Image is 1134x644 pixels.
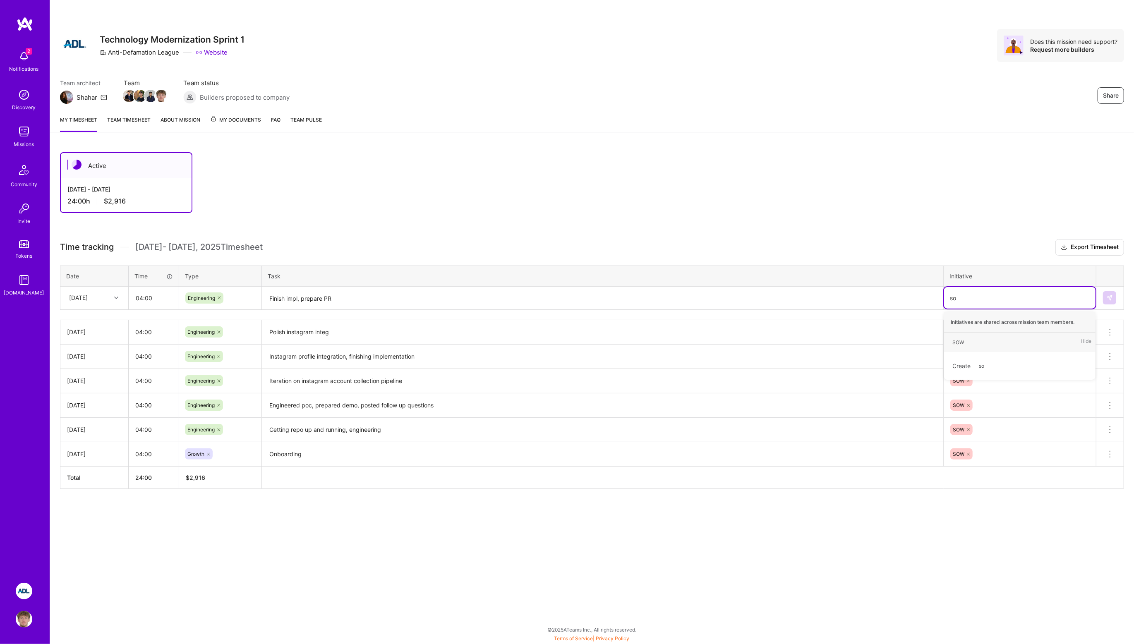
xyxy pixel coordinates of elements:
[187,378,215,384] span: Engineering
[16,251,33,260] div: Tokens
[60,466,129,488] th: Total
[16,123,32,140] img: teamwork
[187,353,215,359] span: Engineering
[61,153,192,178] div: Active
[271,115,281,132] a: FAQ
[129,394,179,416] input: HH:MM
[1004,36,1024,55] img: Avatar
[953,378,964,384] span: SOW
[16,200,32,217] img: Invite
[129,443,179,465] input: HH:MM
[975,360,988,371] span: so
[145,89,156,103] a: Team Member Avatar
[155,90,168,102] img: Team Member Avatar
[100,34,245,45] h3: Technology Modernization Sprint 1
[263,345,942,368] textarea: Instagram profile integration, finishing implementation
[1098,87,1124,104] button: Share
[14,583,34,599] a: ADL: Technology Modernization Sprint 1
[1055,239,1124,256] button: Export Timesheet
[104,197,126,206] span: $2,916
[186,474,205,481] span: $ 2,916
[60,29,90,59] img: Company Logo
[161,115,200,132] a: About Mission
[596,635,630,642] a: Privacy Policy
[123,90,135,102] img: Team Member Avatar
[100,49,106,56] i: icon CompanyGray
[952,338,964,347] div: SOW
[18,217,31,225] div: Invite
[187,451,204,457] span: Growth
[67,376,122,385] div: [DATE]
[67,352,122,361] div: [DATE]
[156,89,167,103] a: Team Member Avatar
[953,451,964,457] span: SOW
[107,115,151,132] a: Team timesheet
[290,115,322,132] a: Team Pulse
[16,583,32,599] img: ADL: Technology Modernization Sprint 1
[1106,294,1113,301] img: Submit
[14,160,34,180] img: Community
[114,296,118,300] i: icon Chevron
[129,321,179,343] input: HH:MM
[67,425,122,434] div: [DATE]
[1030,38,1117,45] div: Does this mission need support?
[14,140,34,148] div: Missions
[101,94,107,101] i: icon Mail
[129,287,178,309] input: HH:MM
[135,242,263,252] span: [DATE] - [DATE] , 2025 Timesheet
[134,89,145,103] a: Team Member Avatar
[129,419,179,441] input: HH:MM
[26,48,32,55] span: 2
[1103,91,1119,100] span: Share
[944,312,1096,333] div: Initiatives are shared across mission team members.
[263,419,942,441] textarea: Getting repo up and running, engineering
[60,79,107,87] span: Team architect
[179,266,262,286] th: Type
[554,635,630,642] span: |
[60,115,97,132] a: My timesheet
[16,611,32,627] img: User Avatar
[50,619,1134,640] div: © 2025 ATeams Inc., All rights reserved.
[129,466,179,488] th: 24:00
[4,288,44,297] div: [DOMAIN_NAME]
[183,91,197,104] img: Builders proposed to company
[100,48,179,57] div: Anti-Defamation League
[16,48,32,65] img: bell
[69,294,88,302] div: [DATE]
[134,90,146,102] img: Team Member Avatar
[187,329,215,335] span: Engineering
[134,272,173,280] div: Time
[67,185,185,194] div: [DATE] - [DATE]
[196,48,228,57] a: Website
[263,370,942,393] textarea: Iteration on instagram account collection pipeline
[67,401,122,409] div: [DATE]
[144,90,157,102] img: Team Member Avatar
[263,321,942,344] textarea: Polish instagram integ
[262,266,944,286] th: Task
[129,345,179,367] input: HH:MM
[1081,337,1091,348] span: Hide
[263,287,942,309] textarea: Finish impl, prepare PR
[1030,45,1117,53] div: Request more builders
[124,89,134,103] a: Team Member Avatar
[17,17,33,31] img: logo
[60,266,129,286] th: Date
[210,115,261,132] a: My Documents
[554,635,593,642] a: Terms of Service
[11,180,37,189] div: Community
[953,426,964,433] span: SOW
[72,160,82,170] img: Active
[187,426,215,433] span: Engineering
[14,611,34,627] a: User Avatar
[948,356,1091,376] div: Create
[188,295,215,301] span: Engineering
[263,443,942,466] textarea: Onboarding
[949,272,1090,280] div: Initiative
[183,79,290,87] span: Team status
[60,91,73,104] img: Team Architect
[263,394,942,417] textarea: Engineered poc, prepared demo, posted follow up questions
[12,103,36,112] div: Discovery
[1061,243,1067,252] i: icon Download
[77,93,97,102] div: Shahar
[210,115,261,124] span: My Documents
